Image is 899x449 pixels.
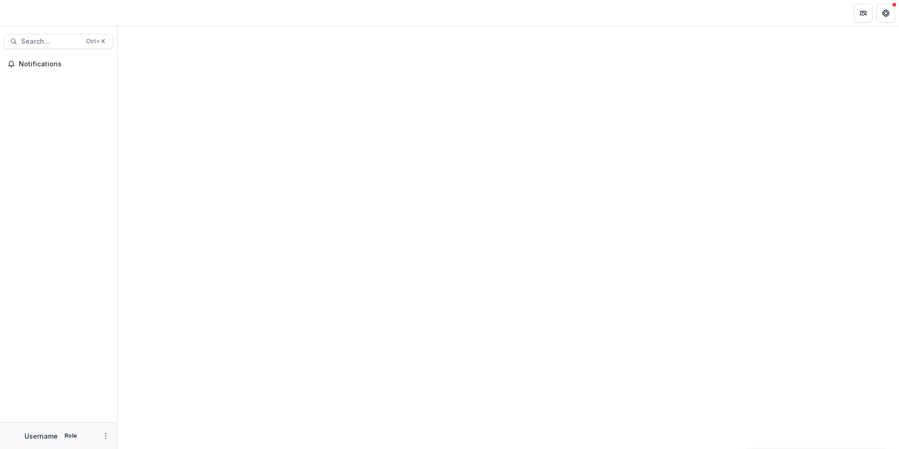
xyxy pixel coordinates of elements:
button: Search... [4,34,113,49]
button: Get Help [876,4,895,23]
span: Notifications [19,60,110,68]
button: Partners [854,4,873,23]
p: Username [24,431,58,441]
button: Notifications [4,56,113,72]
div: Ctrl + K [84,36,107,47]
p: Role [62,432,80,440]
nav: breadcrumb [121,6,161,20]
button: More [100,430,111,441]
span: Search... [21,38,80,46]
